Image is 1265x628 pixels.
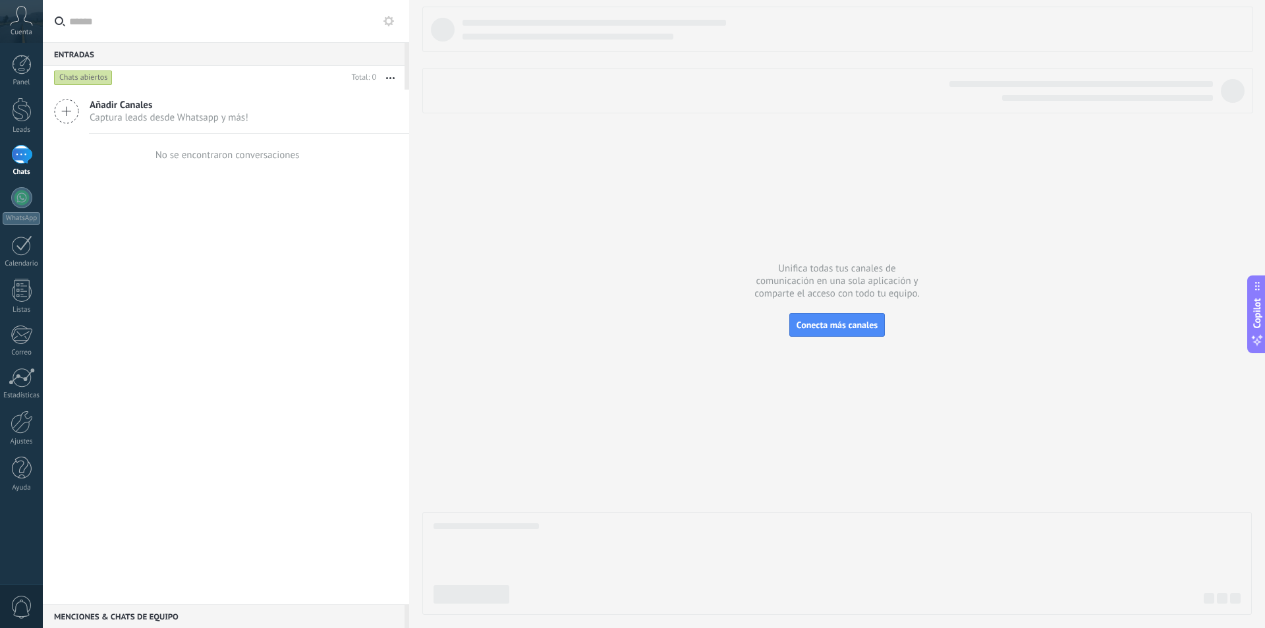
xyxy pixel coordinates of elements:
[347,71,376,84] div: Total: 0
[3,126,41,134] div: Leads
[11,28,32,37] span: Cuenta
[3,349,41,357] div: Correo
[90,111,248,124] span: Captura leads desde Whatsapp y más!
[3,484,41,492] div: Ayuda
[3,260,41,268] div: Calendario
[3,78,41,87] div: Panel
[3,212,40,225] div: WhatsApp
[90,99,248,111] span: Añadir Canales
[43,604,405,628] div: Menciones & Chats de equipo
[3,391,41,400] div: Estadísticas
[789,313,885,337] button: Conecta más canales
[3,438,41,446] div: Ajustes
[54,70,113,86] div: Chats abiertos
[155,149,300,161] div: No se encontraron conversaciones
[797,319,878,331] span: Conecta más canales
[1251,298,1264,328] span: Copilot
[3,168,41,177] div: Chats
[376,66,405,90] button: Más
[43,42,405,66] div: Entradas
[3,306,41,314] div: Listas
